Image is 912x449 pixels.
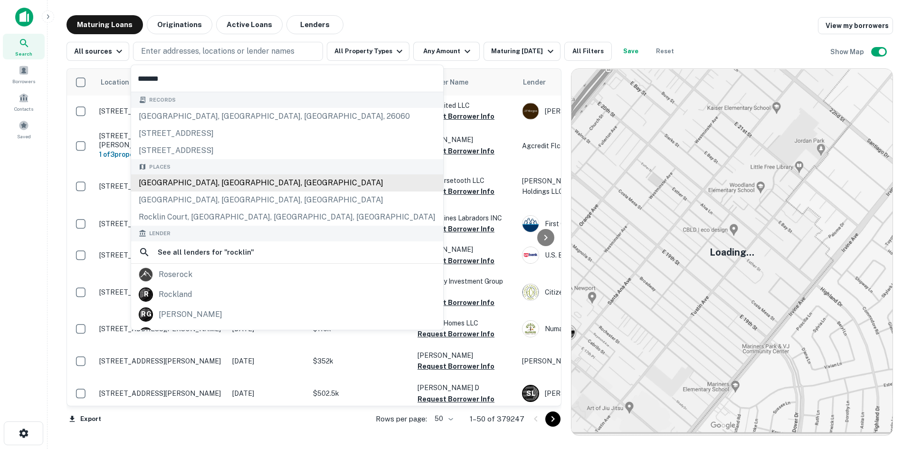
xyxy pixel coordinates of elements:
h6: 1 of 3 properties [99,149,223,160]
div: Maturing [DATE] [491,46,556,57]
button: Request Borrower Info [418,328,494,340]
p: [STREET_ADDRESS][PERSON_NAME][PERSON_NAME] [99,132,223,149]
a: roserock [131,265,443,285]
button: Request Borrower Info [418,393,494,405]
a: R rockland [131,285,443,305]
p: [PERSON_NAME] [418,244,513,255]
button: Request Borrower Info [418,223,494,235]
div: U.s. Bank [522,247,665,264]
div: All sources [74,46,125,57]
p: Agcredit Flca [522,141,665,151]
h6: See all lenders for " rocklin " [158,247,254,258]
p: [PERSON_NAME] [418,350,513,361]
img: picture [522,284,539,300]
div: Rocklin Court, [GEOGRAPHIC_DATA], [GEOGRAPHIC_DATA], [GEOGRAPHIC_DATA] [131,209,443,226]
button: Enter addresses, locations or lender names [133,42,323,61]
p: [STREET_ADDRESS] [99,107,223,115]
span: Location [100,76,129,88]
button: Request Borrower Info [418,297,494,308]
th: Borrower Name [413,69,517,96]
p: [PERSON_NAME] [418,134,513,145]
span: Lender [149,229,171,238]
img: picture [522,247,539,263]
a: R Procklin plumbing inc [131,325,443,344]
button: Request Borrower Info [418,111,494,122]
h6: Show Map [830,47,865,57]
button: Save your search to get updates of matches that match your search criteria. [616,42,646,61]
button: Request Borrower Info [418,145,494,157]
button: Active Loans [216,15,283,34]
a: Saved [3,116,45,142]
div: [GEOGRAPHIC_DATA], [GEOGRAPHIC_DATA], [GEOGRAPHIC_DATA], 26060 [131,108,443,125]
button: Request Borrower Info [418,186,494,197]
p: Snowy Pines Labradors INC [418,213,513,223]
a: R G[PERSON_NAME] [131,305,443,325]
p: [STREET_ADDRESS][PERSON_NAME] [99,220,223,228]
a: Search [3,34,45,59]
div: [STREET_ADDRESS] [131,125,443,142]
div: [PERSON_NAME] [522,103,665,120]
span: Contacts [14,105,33,113]
span: Borrowers [12,77,35,85]
div: Numark Credit Union [522,320,665,337]
p: [PERSON_NAME] [522,356,665,366]
div: Contacts [3,89,45,115]
div: [PERSON_NAME] [159,307,222,322]
button: Request Borrower Info [418,361,494,372]
button: Maturing [DATE] [484,42,560,61]
p: $502.5k [313,388,408,399]
p: [STREET_ADDRESS][PERSON_NAME] [99,182,223,191]
th: Lender [517,69,669,96]
img: picture [139,268,152,281]
p: [STREET_ADDRESS][PERSON_NAME] [99,251,223,259]
button: Export [66,412,104,426]
p: Enter addresses, locations or lender names [141,46,294,57]
p: VDM Limited LLC [418,100,513,111]
button: All Property Types [327,42,409,61]
span: Lender [523,76,546,88]
iframe: Chat Widget [864,373,912,419]
span: Saved [17,133,31,140]
div: rocklin plumbing inc [159,327,234,342]
p: JR & KP Homes LLC [418,318,513,328]
div: First Community Bank [522,215,665,232]
p: [DATE] [232,388,304,399]
div: rockland [159,287,192,302]
button: Reset [650,42,680,61]
button: All Filters [564,42,612,61]
img: picture [522,103,539,119]
div: [PERSON_NAME] Lending, LLC [522,385,665,402]
span: Search [15,50,32,57]
button: Any Amount [413,42,480,61]
img: picture [522,321,539,337]
p: River City Investment Group LLC [418,276,513,297]
div: Citizens Community Bank [522,284,665,301]
a: Borrowers [3,61,45,87]
p: [PERSON_NAME] & [PERSON_NAME] Family Holdings LLC [522,176,665,197]
p: S L [526,389,535,399]
p: R P [141,329,151,339]
span: Records [149,96,176,104]
p: [STREET_ADDRESS][PERSON_NAME] [99,389,223,398]
p: R G [141,309,151,319]
div: roserock [159,267,192,282]
button: Originations [147,15,212,34]
p: [PERSON_NAME] D [418,382,513,393]
p: $352k [313,356,408,366]
button: All sources [66,42,129,61]
img: capitalize-icon.png [15,8,33,27]
p: 1424 Horsetooth LLC [418,175,513,186]
img: picture [522,216,539,232]
p: R [144,289,148,299]
p: Rows per page: [376,413,427,425]
th: Location [95,69,228,96]
div: [STREET_ADDRESS] [131,142,443,159]
div: [GEOGRAPHIC_DATA], [GEOGRAPHIC_DATA], [GEOGRAPHIC_DATA] [131,174,443,191]
a: View my borrowers [818,17,893,34]
div: 50 [431,412,455,426]
p: 1–50 of 379247 [470,413,524,425]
